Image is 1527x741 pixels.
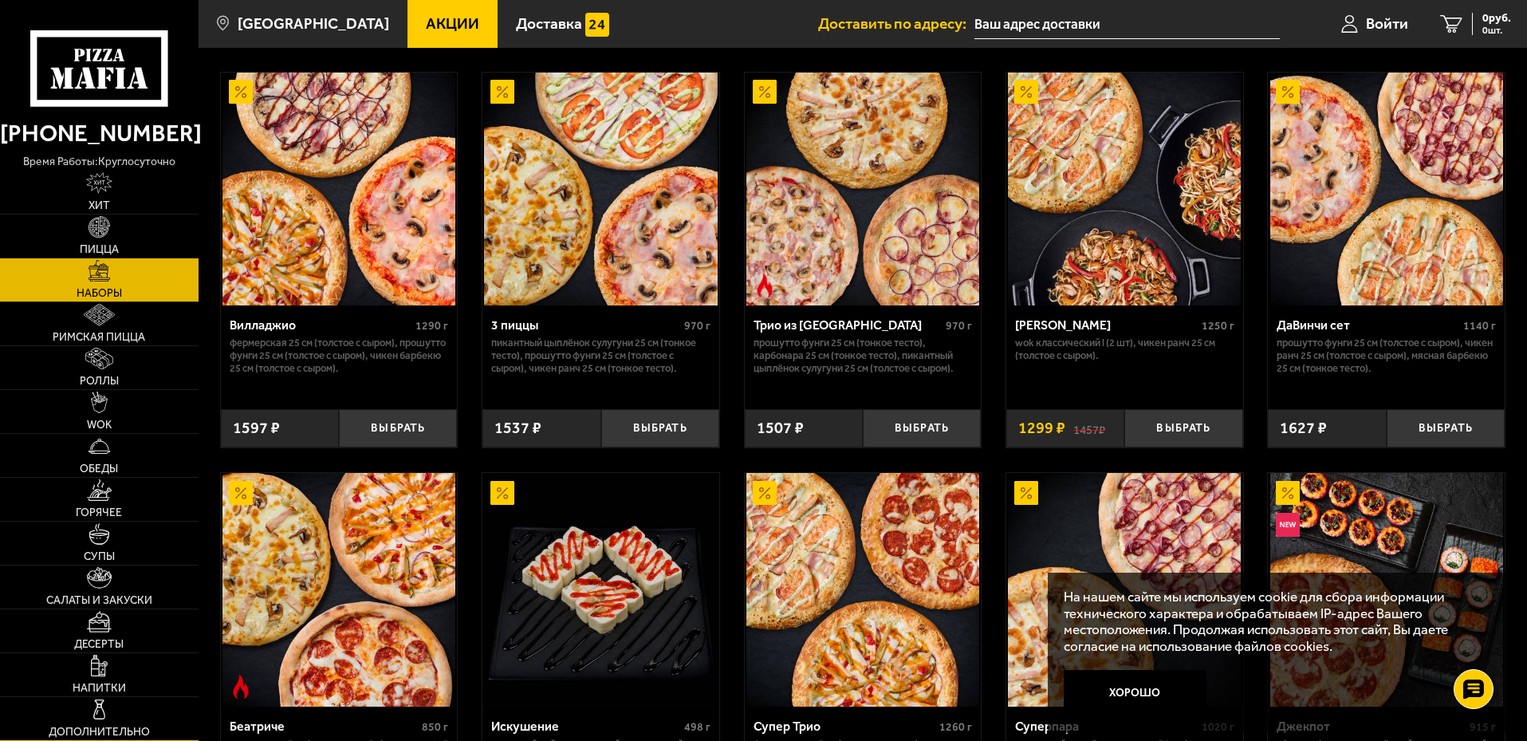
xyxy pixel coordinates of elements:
a: АкционныйВилла Капри [1006,73,1243,305]
button: Выбрать [1124,409,1242,448]
span: Дополнительно [49,727,150,738]
span: Войти [1366,16,1408,31]
span: Обеды [80,463,118,475]
p: Прошутто Фунги 25 см (тонкое тесто), Карбонара 25 см (тонкое тесто), Пикантный цыплёнок сулугуни ... [754,337,973,375]
p: Фермерская 25 см (толстое с сыром), Прошутто Фунги 25 см (толстое с сыром), Чикен Барбекю 25 см (... [230,337,449,375]
span: Наборы [77,288,122,299]
s: 1457 ₽ [1073,420,1105,436]
img: Акционный [490,80,514,104]
div: Супер Трио [754,719,936,734]
span: 1627 ₽ [1280,420,1327,436]
span: 1290 г [415,319,448,333]
div: Вилладжио [230,317,412,333]
a: Акционный3 пиццы [482,73,719,305]
p: Прошутто Фунги 25 см (толстое с сыром), Чикен Ранч 25 см (толстое с сыром), Мясная Барбекю 25 см ... [1277,337,1496,375]
img: 15daf4d41897b9f0e9f617042186c801.svg [585,13,609,37]
img: Акционный [1014,80,1038,104]
img: Акционный [490,481,514,505]
span: 1250 г [1202,319,1234,333]
img: Акционный [1276,80,1300,104]
img: Острое блюдо [229,675,253,699]
span: Римская пицца [53,332,145,343]
button: Выбрать [1387,409,1505,448]
p: На нашем сайте мы используем cookie для сбора информации технического характера и обрабатываем IP... [1064,589,1481,655]
a: АкционныйВилладжио [221,73,458,305]
div: Суперпара [1015,719,1198,734]
span: Доставить по адресу: [818,16,974,31]
div: Искушение [491,719,680,734]
a: АкционныйИскушение [482,473,719,706]
img: Акционный [753,481,777,505]
img: Беатриче [222,473,455,706]
a: АкционныйНовинкаДжекпот [1268,473,1505,706]
span: Супы [84,551,115,562]
img: Трио из Рио [746,73,979,305]
span: 970 г [946,319,972,333]
img: Акционный [753,80,777,104]
span: 1140 г [1463,319,1496,333]
img: Акционный [1014,481,1038,505]
img: Джекпот [1270,473,1503,706]
a: АкционныйСуперпара [1006,473,1243,706]
div: Трио из [GEOGRAPHIC_DATA] [754,317,943,333]
div: ДаВинчи сет [1277,317,1459,333]
a: АкционныйОстрое блюдоТрио из Рио [745,73,982,305]
img: Супер Трио [746,473,979,706]
a: АкционныйДаВинчи сет [1268,73,1505,305]
img: Острое блюдо [753,274,777,298]
span: Десерты [74,639,124,650]
img: Искушение [484,473,717,706]
span: Горячее [76,507,122,518]
button: Хорошо [1064,670,1207,718]
span: Акции [426,16,479,31]
span: 1299 ₽ [1018,420,1065,436]
span: WOK [87,420,112,431]
div: [PERSON_NAME] [1015,317,1198,333]
span: 850 г [422,720,448,734]
img: Суперпара [1008,473,1241,706]
span: 1507 ₽ [757,420,804,436]
span: 1537 ₽ [494,420,541,436]
span: Хит [89,200,110,211]
img: Акционный [229,481,253,505]
div: Беатриче [230,719,419,734]
img: Новинка [1276,513,1300,537]
p: Wok классический L (2 шт), Чикен Ранч 25 см (толстое с сыром). [1015,337,1234,362]
button: Выбрать [339,409,457,448]
span: 0 руб. [1482,13,1511,24]
span: 498 г [684,720,710,734]
img: ДаВинчи сет [1270,73,1503,305]
span: [GEOGRAPHIC_DATA] [238,16,389,31]
img: 3 пиццы [484,73,717,305]
span: 1597 ₽ [233,420,280,436]
img: Вилла Капри [1008,73,1241,305]
span: 1260 г [939,720,972,734]
span: Пицца [80,244,119,255]
button: Выбрать [863,409,981,448]
a: АкционныйСупер Трио [745,473,982,706]
img: Акционный [1276,481,1300,505]
div: 3 пиццы [491,317,680,333]
span: Салаты и закуски [46,595,152,606]
span: 0 шт. [1482,26,1511,35]
span: Доставка [516,16,582,31]
img: Акционный [229,80,253,104]
span: Напитки [73,683,126,694]
p: Пикантный цыплёнок сулугуни 25 см (тонкое тесто), Прошутто Фунги 25 см (толстое с сыром), Чикен Р... [491,337,710,375]
img: Вилладжио [222,73,455,305]
input: Ваш адрес доставки [974,10,1280,39]
span: Роллы [80,376,119,387]
button: Выбрать [601,409,719,448]
a: АкционныйОстрое блюдоБеатриче [221,473,458,706]
span: 970 г [684,319,710,333]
